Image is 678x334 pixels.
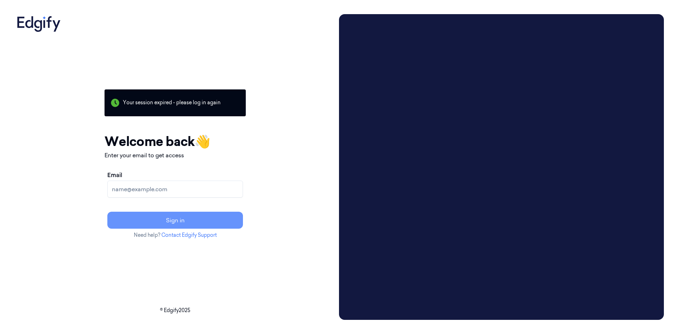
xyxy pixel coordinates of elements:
[107,171,122,179] label: Email
[105,151,246,159] p: Enter your email to get access
[161,232,217,238] a: Contact Edgify Support
[105,132,246,151] h1: Welcome back 👋
[105,232,246,239] p: Need help?
[107,181,243,198] input: name@example.com
[107,212,243,229] button: Sign in
[14,307,336,314] p: © Edgify 2025
[105,89,246,116] div: Your session expired - please log in again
